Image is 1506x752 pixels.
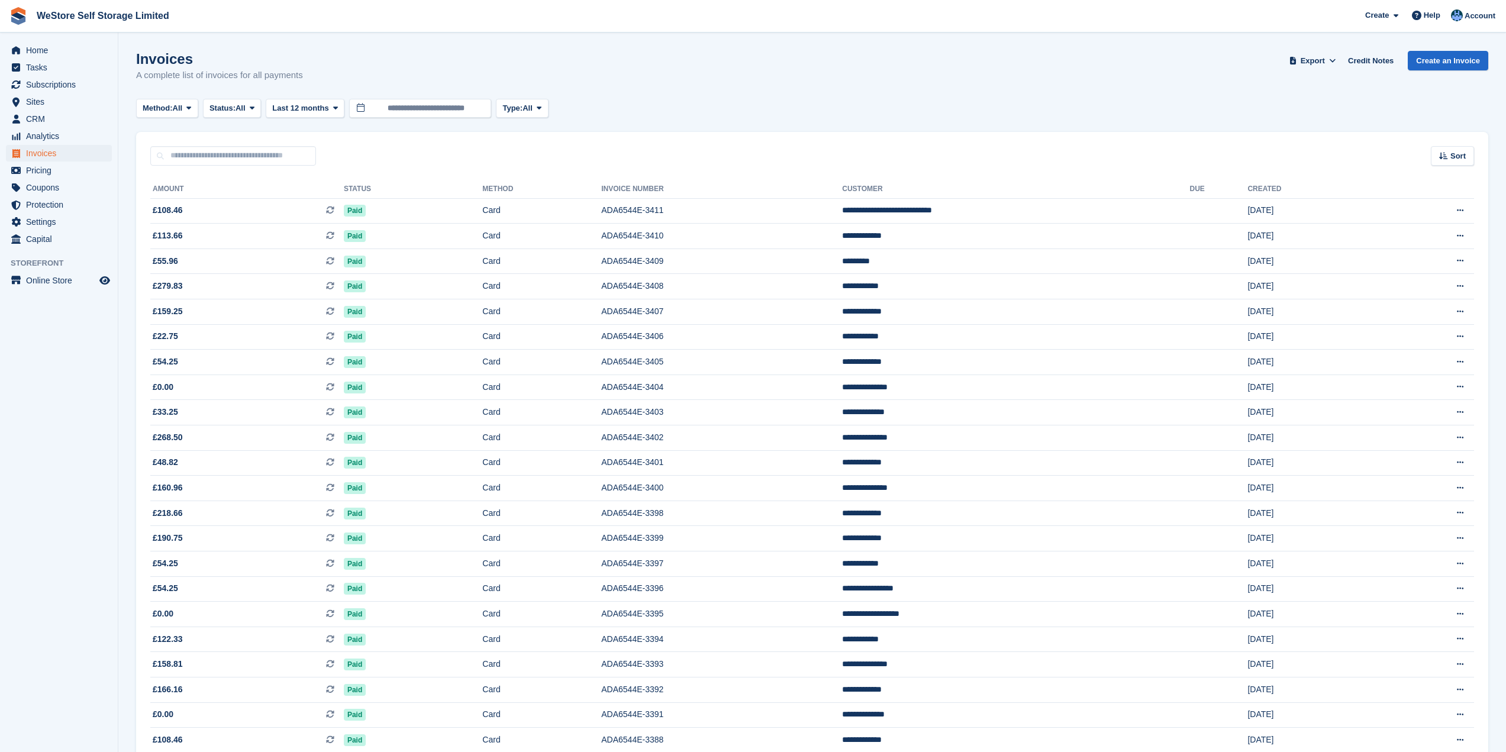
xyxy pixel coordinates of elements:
span: Tasks [26,59,97,76]
td: Card [482,501,601,526]
td: Card [482,476,601,501]
span: Paid [344,306,366,318]
img: stora-icon-8386f47178a22dfd0bd8f6a31ec36ba5ce8667c1dd55bd0f319d3a0aa187defe.svg [9,7,27,25]
td: [DATE] [1247,198,1378,224]
td: Card [482,224,601,249]
td: ADA6544E-3401 [601,450,842,476]
span: Paid [344,734,366,746]
td: Card [482,576,601,602]
span: Paid [344,508,366,519]
img: Joanne Goff [1451,9,1463,21]
button: Status: All [203,99,261,118]
span: Coupons [26,179,97,196]
span: All [173,102,183,114]
span: Invoices [26,145,97,162]
span: Paid [344,532,366,544]
span: £158.81 [153,658,183,670]
span: £268.50 [153,431,183,444]
span: Sort [1450,150,1466,162]
span: Paid [344,230,366,242]
span: CRM [26,111,97,127]
span: Paid [344,608,366,620]
span: Paid [344,205,366,217]
span: Storefront [11,257,118,269]
td: Card [482,400,601,425]
span: £0.00 [153,608,173,620]
th: Invoice Number [601,180,842,199]
td: Card [482,450,601,476]
span: Paid [344,457,366,469]
td: Card [482,375,601,400]
span: Online Store [26,272,97,289]
td: [DATE] [1247,501,1378,526]
a: menu [6,42,112,59]
span: Paid [344,280,366,292]
span: Paid [344,558,366,570]
span: £33.25 [153,406,178,418]
td: Card [482,248,601,274]
td: [DATE] [1247,324,1378,350]
td: ADA6544E-3403 [601,400,842,425]
a: menu [6,196,112,213]
a: menu [6,272,112,289]
th: Customer [842,180,1189,199]
a: menu [6,128,112,144]
span: Analytics [26,128,97,144]
td: ADA6544E-3402 [601,425,842,451]
td: Card [482,425,601,451]
span: Protection [26,196,97,213]
td: [DATE] [1247,702,1378,728]
span: Pricing [26,162,97,179]
span: Paid [344,583,366,595]
span: Paid [344,406,366,418]
td: Card [482,526,601,551]
td: [DATE] [1247,425,1378,451]
span: £166.16 [153,683,183,696]
span: Paid [344,482,366,494]
span: £0.00 [153,708,173,721]
td: [DATE] [1247,299,1378,325]
a: menu [6,93,112,110]
td: [DATE] [1247,652,1378,677]
td: [DATE] [1247,375,1378,400]
span: Help [1424,9,1440,21]
td: ADA6544E-3396 [601,576,842,602]
button: Method: All [136,99,198,118]
td: ADA6544E-3411 [601,198,842,224]
td: ADA6544E-3404 [601,375,842,400]
td: [DATE] [1247,627,1378,652]
td: [DATE] [1247,576,1378,602]
a: menu [6,179,112,196]
td: ADA6544E-3395 [601,602,842,627]
td: ADA6544E-3398 [601,501,842,526]
td: ADA6544E-3392 [601,677,842,702]
td: Card [482,324,601,350]
td: [DATE] [1247,400,1378,425]
span: Settings [26,214,97,230]
td: [DATE] [1247,224,1378,249]
span: Paid [344,331,366,343]
th: Amount [150,180,344,199]
span: Paid [344,382,366,393]
span: £218.66 [153,507,183,519]
span: £279.83 [153,280,183,292]
td: ADA6544E-3408 [601,274,842,299]
span: All [236,102,246,114]
td: ADA6544E-3405 [601,350,842,375]
span: £0.00 [153,381,173,393]
span: £122.33 [153,633,183,646]
span: £54.25 [153,557,178,570]
td: Card [482,627,601,652]
td: [DATE] [1247,350,1378,375]
td: [DATE] [1247,248,1378,274]
span: £108.46 [153,204,183,217]
span: Paid [344,634,366,646]
td: ADA6544E-3397 [601,551,842,577]
td: [DATE] [1247,476,1378,501]
td: Card [482,350,601,375]
span: Method: [143,102,173,114]
span: Paid [344,709,366,721]
td: ADA6544E-3410 [601,224,842,249]
td: ADA6544E-3400 [601,476,842,501]
span: Account [1465,10,1495,22]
